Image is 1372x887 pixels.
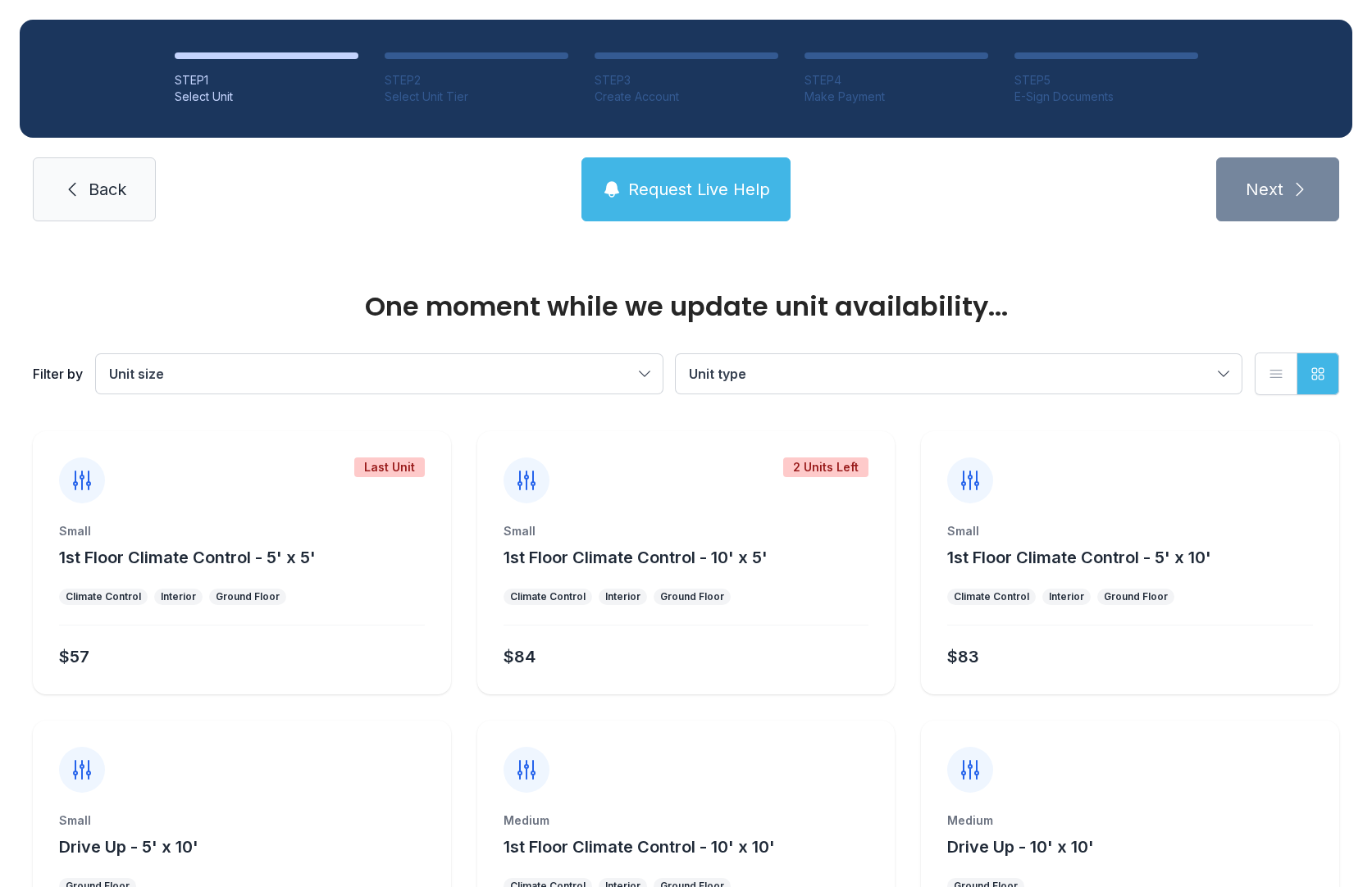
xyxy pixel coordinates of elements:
span: 1st Floor Climate Control - 10' x 10' [504,837,775,857]
div: Climate Control [66,590,141,603]
div: E-Sign Documents [1014,89,1198,105]
div: Interior [161,590,196,603]
button: Drive Up - 5' x 10' [59,835,198,858]
div: Small [59,523,425,539]
div: Ground Floor [660,590,724,603]
div: Medium [504,812,869,829]
div: One moment while we update unit availability... [33,293,1339,320]
div: Interior [605,590,640,603]
div: Ground Floor [1104,590,1168,603]
span: 1st Floor Climate Control - 5' x 10' [947,548,1211,567]
button: 1st Floor Climate Control - 5' x 5' [59,546,316,569]
span: Back [89,178,126,201]
div: Select Unit Tier [385,89,568,105]
div: Medium [947,812,1313,829]
div: Create Account [595,89,778,105]
div: STEP 4 [805,72,988,89]
span: Unit size [109,366,164,382]
div: Last Unit [354,457,425,477]
span: 1st Floor Climate Control - 5' x 5' [59,548,316,567]
span: 1st Floor Climate Control - 10' x 5' [504,548,768,567]
div: STEP 2 [385,72,568,89]
div: $84 [504,645,536,668]
div: $57 [59,645,89,668]
div: Select Unit [175,89,358,105]
div: $83 [947,645,979,668]
button: Drive Up - 10' x 10' [947,835,1094,858]
button: 1st Floor Climate Control - 5' x 10' [947,546,1211,569]
div: Climate Control [954,590,1029,603]
button: 1st Floor Climate Control - 10' x 5' [504,546,768,569]
span: Unit type [689,366,746,382]
div: Filter by [33,364,83,384]
span: Request Live Help [628,178,770,201]
div: STEP 5 [1014,72,1198,89]
span: Next [1246,178,1283,201]
div: Small [59,812,425,829]
div: 2 Units Left [783,457,868,477]
span: Drive Up - 10' x 10' [947,837,1094,857]
div: Climate Control [510,590,586,603]
div: Make Payment [805,89,988,105]
div: Small [947,523,1313,539]
button: 1st Floor Climate Control - 10' x 10' [504,835,775,858]
button: Unit type [676,354,1242,393]
div: Interior [1049,590,1084,603]
div: Small [504,523,869,539]
button: Unit size [96,354,663,393]
div: STEP 1 [175,72,358,89]
div: Ground Floor [216,590,280,603]
div: STEP 3 [595,72,778,89]
span: Drive Up - 5' x 10' [59,837,198,857]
